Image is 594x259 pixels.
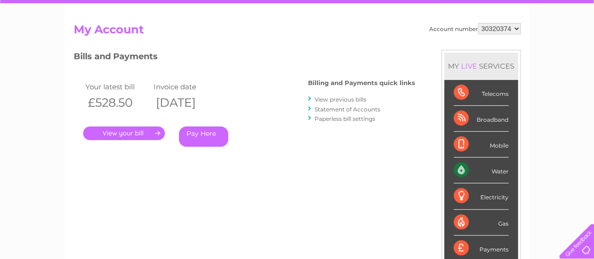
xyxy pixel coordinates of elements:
[315,106,380,113] a: Statement of Accounts
[83,126,165,140] a: .
[179,126,228,147] a: Pay Here
[512,40,526,47] a: Blog
[21,24,69,53] img: logo.png
[74,23,521,41] h2: My Account
[83,93,151,112] th: £528.50
[454,106,509,132] div: Broadband
[151,80,219,93] td: Invoice date
[454,80,509,106] div: Telecoms
[454,210,509,235] div: Gas
[83,80,151,93] td: Your latest bill
[454,183,509,209] div: Electricity
[429,23,521,34] div: Account number
[452,40,473,47] a: Energy
[444,53,518,79] div: MY SERVICES
[454,157,509,183] div: Water
[74,50,415,66] h3: Bills and Payments
[417,5,482,16] a: 0333 014 3131
[308,79,415,86] h4: Billing and Payments quick links
[429,40,447,47] a: Water
[315,115,375,122] a: Paperless bill settings
[454,132,509,157] div: Mobile
[532,40,555,47] a: Contact
[563,40,585,47] a: Log out
[151,93,219,112] th: [DATE]
[76,5,519,46] div: Clear Business is a trading name of Verastar Limited (registered in [GEOGRAPHIC_DATA] No. 3667643...
[315,96,366,103] a: View previous bills
[478,40,507,47] a: Telecoms
[459,62,479,71] div: LIVE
